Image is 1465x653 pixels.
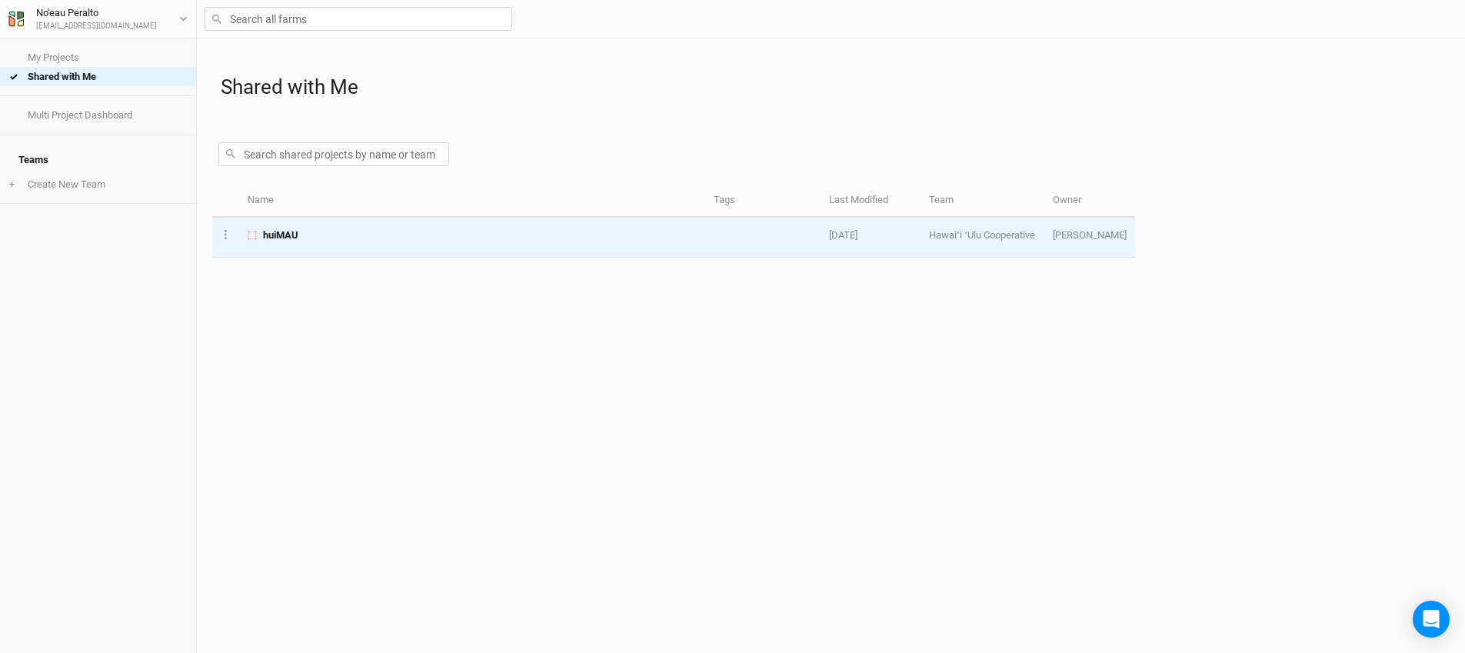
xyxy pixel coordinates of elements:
[705,185,821,218] th: Tags
[821,185,921,218] th: Last Modified
[263,228,298,242] span: huiMAU
[921,218,1044,258] td: Hawaiʻi ʻUlu Cooperative
[921,185,1044,218] th: Team
[218,142,449,166] input: Search shared projects by name or team
[8,5,188,32] button: No'eau Peralto[EMAIL_ADDRESS][DOMAIN_NAME]
[9,178,15,191] span: +
[36,5,157,21] div: No'eau Peralto
[1053,229,1127,241] span: harry@propagateventures.com
[239,185,705,218] th: Name
[9,145,187,175] h4: Teams
[829,229,857,241] span: Jun 23, 2025 8:49 AM
[36,21,157,32] div: [EMAIL_ADDRESS][DOMAIN_NAME]
[205,7,512,31] input: Search all farms
[221,75,1450,99] h1: Shared with Me
[1044,185,1135,218] th: Owner
[1413,601,1450,638] div: Open Intercom Messenger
